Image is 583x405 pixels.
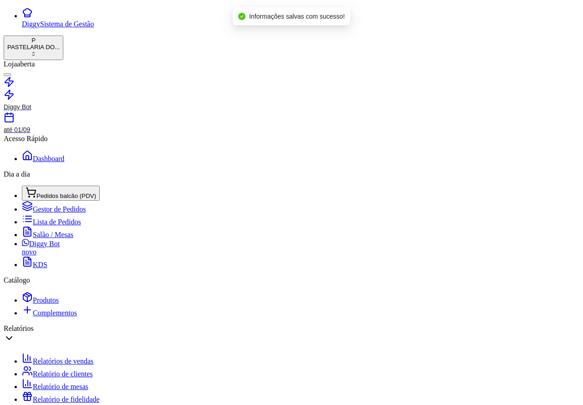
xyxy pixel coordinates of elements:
button: Select a team [4,35,63,60]
span: Relatório de fidelidade [33,395,100,403]
span: Sistema de Gestão [40,20,94,28]
button: Alterar Status [4,73,11,76]
span: Diggy [22,20,40,28]
span: Gestor de Pedidos [33,205,86,213]
span: Relatórios [4,324,34,332]
article: até 01/09 [4,125,579,135]
span: Lista de Pedidos [33,218,81,226]
div: Loja aberta [4,60,579,68]
div: novo [22,248,579,256]
span: KDS [33,261,47,268]
span: Complementos [33,309,77,317]
span: Relatório de clientes [33,370,93,378]
div: PASTELARIA DO ... [7,44,60,51]
article: Diggy Bot [4,102,579,112]
span: Produtos [33,296,59,304]
span: Relatórios de vendas [33,357,93,365]
div: Acesso Rápido [4,135,579,143]
span: Relatório de mesas [33,383,88,390]
span: check-circle [238,13,245,20]
span: Informações salvas com sucesso! [249,13,345,20]
div: Catálogo [4,276,579,284]
span: Dashboard [33,155,64,162]
span: Diggy Bot [29,240,60,248]
span: P [31,37,36,44]
div: Dia a dia [4,170,579,178]
span: Salão / Mesas [33,231,73,238]
span: Pedidos balcão (PDV) [36,192,96,199]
